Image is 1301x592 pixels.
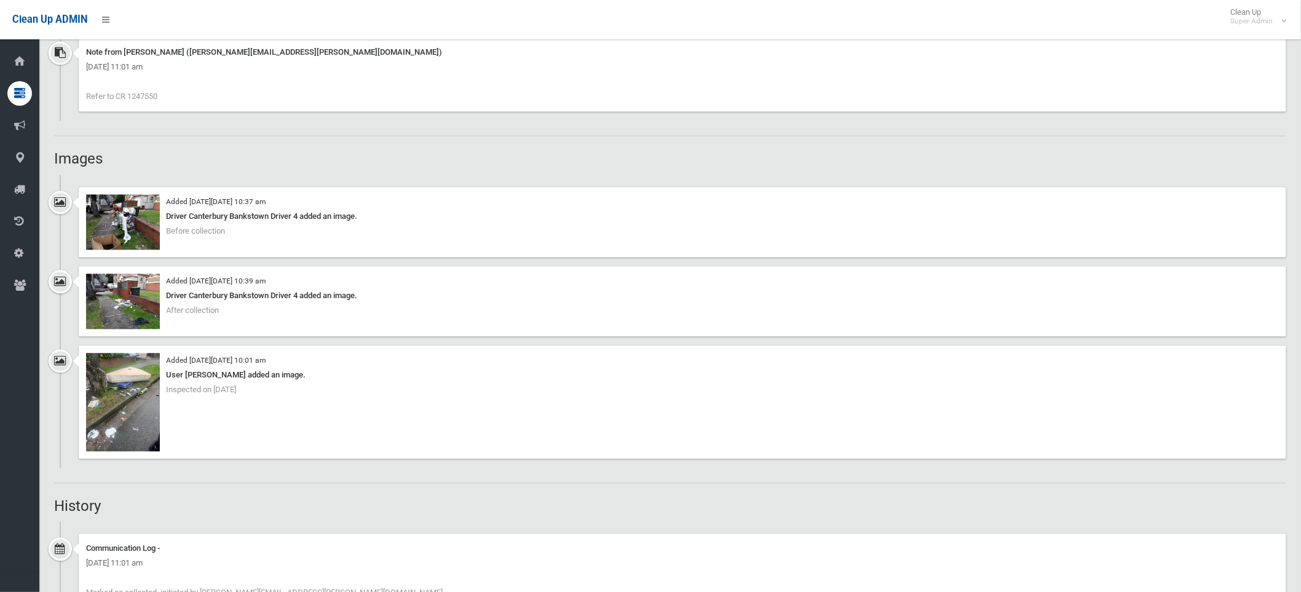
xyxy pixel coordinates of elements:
div: Driver Canterbury Bankstown Driver 4 added an image. [86,289,1279,304]
div: Note from [PERSON_NAME] ([PERSON_NAME][EMAIL_ADDRESS][PERSON_NAME][DOMAIN_NAME]) [86,45,1279,60]
div: [DATE] 11:01 am [86,556,1279,571]
small: Super Admin [1231,17,1273,26]
img: IMG_7469.jpeg [86,353,160,452]
div: Communication Log - [86,542,1279,556]
span: After collection [166,306,219,315]
span: Refer to CR 1247550 [86,92,157,101]
span: Clean Up ADMIN [12,14,87,25]
img: 2025-04-2310.39.297569324916979072500.jpg [86,274,160,330]
h2: Images [54,151,1286,167]
img: 2025-04-2310.37.477897440141551205964.jpg [86,195,160,250]
span: Clean Up [1225,7,1286,26]
h2: History [54,499,1286,515]
div: [DATE] 11:01 am [86,60,1279,75]
small: Added [DATE][DATE] 10:01 am [166,357,266,365]
small: Added [DATE][DATE] 10:37 am [166,198,266,207]
span: Inspected on [DATE] [166,385,236,395]
div: Driver Canterbury Bankstown Driver 4 added an image. [86,210,1279,224]
span: Before collection [166,227,225,236]
small: Added [DATE][DATE] 10:39 am [166,277,266,286]
div: User [PERSON_NAME] added an image. [86,368,1279,383]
